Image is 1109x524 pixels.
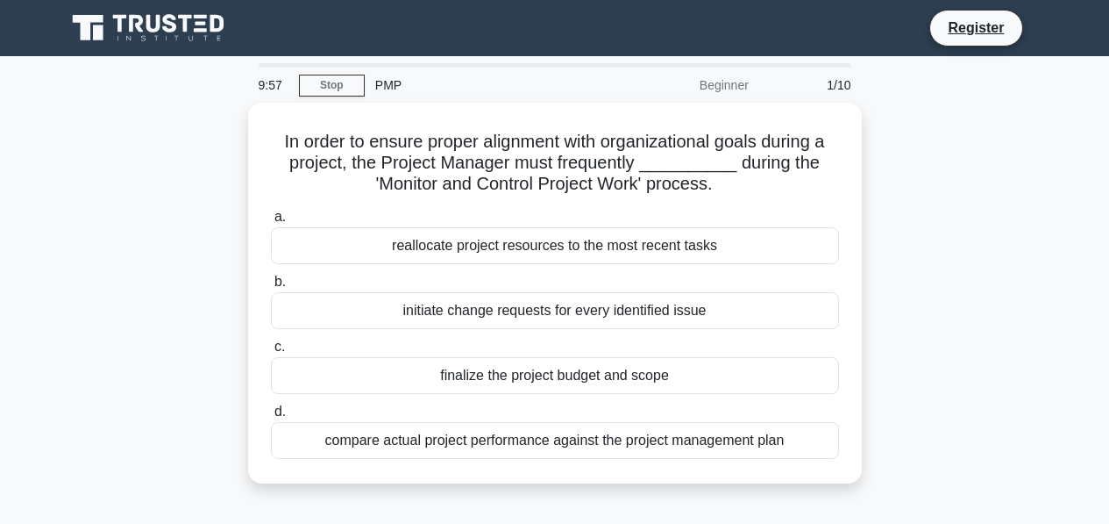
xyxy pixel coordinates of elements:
span: a. [274,209,286,224]
div: PMP [365,68,606,103]
div: compare actual project performance against the project management plan [271,422,839,459]
div: 9:57 [248,68,299,103]
div: Beginner [606,68,759,103]
a: Register [937,17,1014,39]
h5: In order to ensure proper alignment with organizational goals during a project, the Project Manag... [269,131,841,196]
div: reallocate project resources to the most recent tasks [271,227,839,264]
span: d. [274,404,286,419]
div: finalize the project budget and scope [271,357,839,394]
span: b. [274,274,286,289]
a: Stop [299,75,365,97]
div: 1/10 [759,68,862,103]
span: c. [274,339,285,354]
div: initiate change requests for every identified issue [271,292,839,329]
